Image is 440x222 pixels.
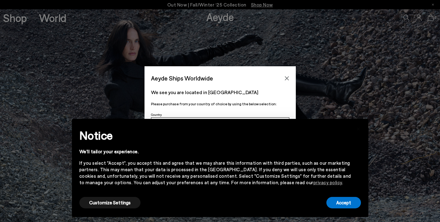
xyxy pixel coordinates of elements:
button: Close this notice [351,121,366,136]
span: × [356,124,361,133]
p: Please purchase from your country of choice by using the below selection: [151,101,289,107]
span: Aeyde Ships Worldwide [151,73,213,84]
p: We see you are located in [GEOGRAPHIC_DATA] [151,89,289,96]
div: If you select "Accept", you accept this and agree that we may share this information with third p... [79,160,351,186]
span: Country [151,113,162,116]
button: Close [282,74,291,83]
button: Customize Settings [79,197,140,208]
a: privacy policy [313,180,342,185]
div: We'll tailor your experience. [79,148,351,155]
button: Accept [326,197,361,208]
h2: Notice [79,127,351,143]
